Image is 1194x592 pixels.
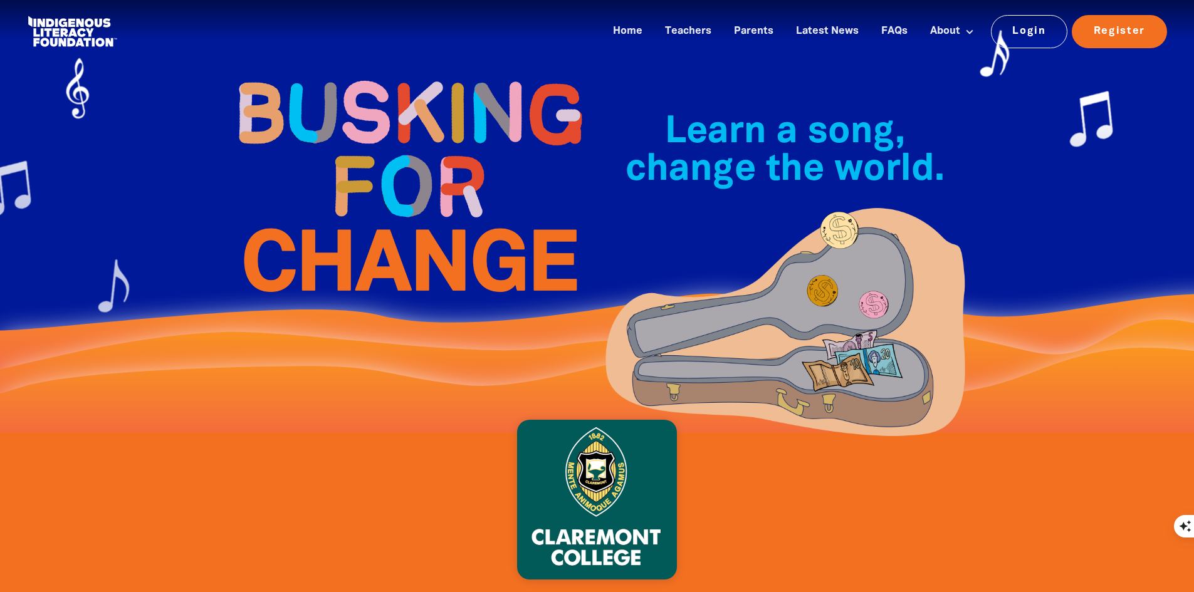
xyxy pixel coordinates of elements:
[1072,15,1167,48] a: Register
[923,21,982,42] a: About
[626,115,945,187] span: Learn a song, change the world.
[874,21,915,42] a: FAQs
[788,21,866,42] a: Latest News
[991,15,1068,48] a: Login
[605,21,650,42] a: Home
[657,21,719,42] a: Teachers
[726,21,781,42] a: Parents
